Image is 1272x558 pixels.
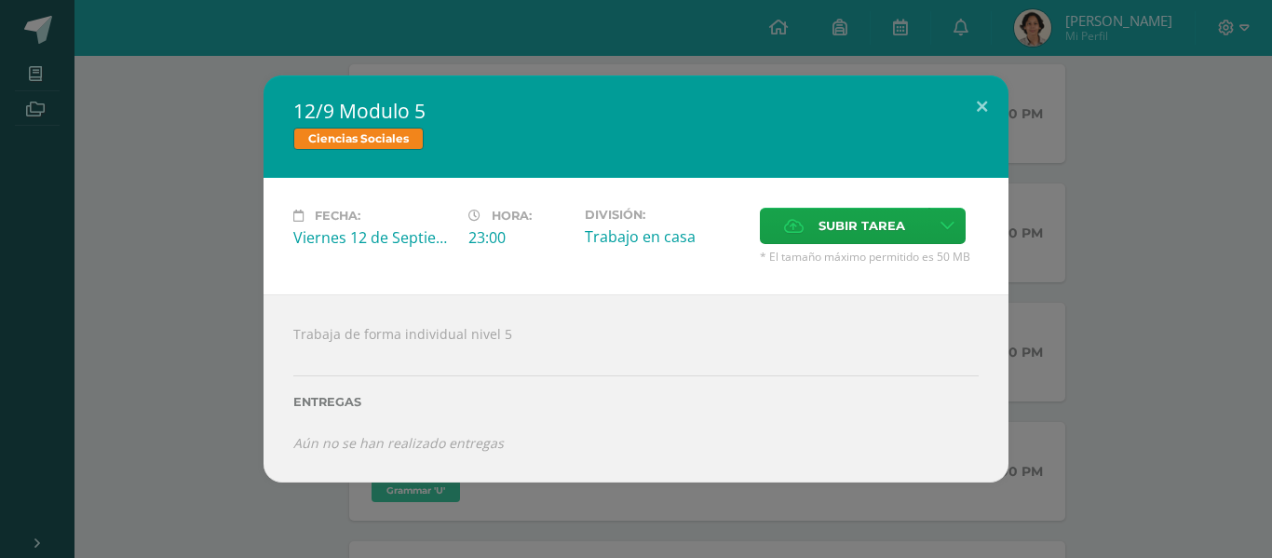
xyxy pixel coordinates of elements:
label: Entregas [293,395,979,409]
span: Ciencias Sociales [293,128,424,150]
div: Trabaja de forma individual nivel 5 [264,294,1008,483]
div: 23:00 [468,227,570,248]
span: Fecha: [315,209,360,223]
i: Aún no se han realizado entregas [293,434,504,452]
label: División: [585,208,745,222]
span: Hora: [492,209,532,223]
span: Subir tarea [819,209,905,243]
button: Close (Esc) [955,75,1008,139]
div: Trabajo en casa [585,226,745,247]
h2: 12/9 Modulo 5 [293,98,979,124]
span: * El tamaño máximo permitido es 50 MB [760,249,979,265]
div: Viernes 12 de Septiembre [293,227,453,248]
